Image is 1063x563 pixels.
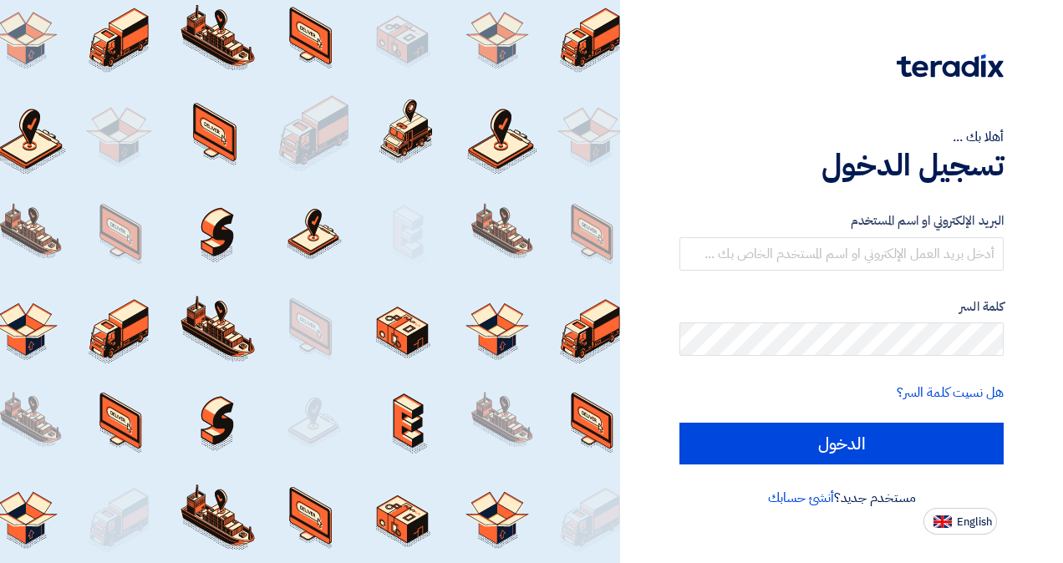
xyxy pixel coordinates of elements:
div: مستخدم جديد؟ [679,488,1004,508]
a: أنشئ حسابك [768,488,834,508]
div: أهلا بك ... [679,127,1004,147]
h1: تسجيل الدخول [679,147,1004,184]
input: أدخل بريد العمل الإلكتروني او اسم المستخدم الخاص بك ... [679,237,1004,271]
input: الدخول [679,423,1004,464]
label: كلمة السر [679,297,1004,317]
span: English [957,516,992,528]
label: البريد الإلكتروني او اسم المستخدم [679,211,1004,231]
button: English [923,508,997,535]
img: Teradix logo [897,54,1004,78]
a: هل نسيت كلمة السر؟ [897,383,1004,403]
img: en-US.png [933,515,952,528]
